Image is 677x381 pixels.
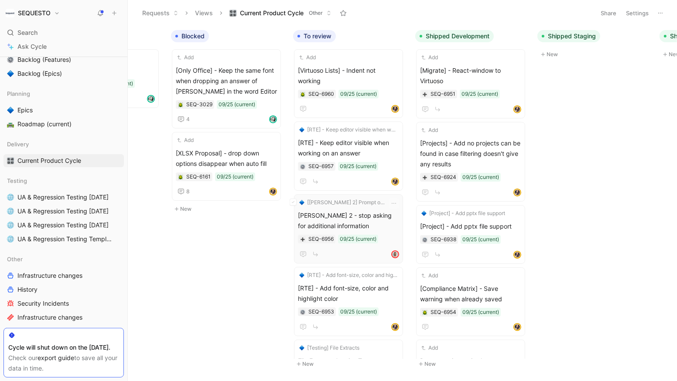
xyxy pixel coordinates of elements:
img: 🛣️ [7,121,14,128]
div: SEQ-6954 [431,308,456,317]
div: Search [3,26,124,39]
div: 09/25 (current) [340,307,377,316]
div: Planning🔷Epics🛣️Roadmap (current) [3,87,124,131]
div: OtherInfrastructure changesHistorySecurity IncidentsInfrastructure changesCustomer Data DeletionT... [3,253,124,366]
div: SEQ-6938 [431,235,456,244]
div: 09/25 (current) [462,235,499,244]
button: 8 [176,186,191,197]
button: Add [420,344,439,352]
span: Other [7,255,23,263]
span: Infrastructure changes [17,313,82,322]
button: ⚙️ [422,236,428,243]
div: 09/25 (current) [340,90,377,98]
div: Shipped StagingNew [534,26,656,64]
button: Share [597,7,620,19]
img: avatar [392,251,398,257]
button: 🔷 [5,105,16,115]
button: 🌐 [5,206,16,216]
a: Ask Cycle [3,40,124,53]
span: [Testing] File Extracts [307,344,359,352]
span: [Project] - Add pptx file support [420,221,521,232]
div: Delivery🎛️Current Product Cycle [3,138,124,167]
div: SEQ-6957 [308,162,334,171]
button: New [293,359,408,369]
img: 🔷 [299,273,304,278]
div: SEQ-6953 [308,307,334,316]
span: Search [17,27,38,38]
span: [XLSX Proposal] - drop down options disappear when auto fill [176,148,277,169]
span: Other [309,9,323,17]
a: Add[Projects] - Add no projects can be found in case filtering doesn't give any results09/25 (cur... [416,122,525,202]
span: 8 [186,189,190,194]
a: Add[Migrate] - React-window to Virtuoso09/25 (current)avatar [416,49,525,118]
div: SEQ-6951 [431,90,455,98]
div: ➕ [422,91,428,97]
button: ⚙️ [300,309,306,315]
button: 🪲 [300,91,306,97]
img: 🔷 [299,200,304,205]
span: Current Product Cycle [17,156,81,165]
a: 🌐UA & Regression Testing [DATE] [3,219,124,232]
button: 🪲 [178,101,184,108]
div: SEQ-6924 [431,173,456,182]
div: BlockedNew [168,26,290,219]
div: Other [3,253,124,266]
h1: SEQUESTO [18,9,51,17]
img: avatar [514,106,520,112]
img: ⚙️ [300,164,305,169]
button: Add [420,126,439,135]
img: 🔷 [421,211,427,216]
span: [RTE] - Keep editor visible when working on an answer [307,125,398,134]
div: Delivery [3,138,124,151]
button: 🔷[RTE] - Add font-size, color and highlight color [298,271,399,280]
a: 🌐UA & Regression Testing [DATE] [3,191,124,204]
div: 🪲 [178,174,184,180]
span: Testing [7,176,27,185]
img: 🔷 [299,127,304,132]
img: avatar [392,324,398,330]
a: History [3,283,124,296]
button: Add [176,53,195,62]
button: ⚙️ [5,54,16,65]
button: SEQUESTOSEQUESTO [3,7,62,19]
a: 🔷[[PERSON_NAME] 2] Prompt optimizations[PERSON_NAME] 2 - stop asking for additional information09... [294,194,403,263]
span: [RTE] - Add font-size, color and highlight color [307,271,398,280]
span: Shipped Staging [548,32,596,40]
div: Check our to save all your data in time. [8,353,119,374]
button: 🎛️ [5,155,16,166]
a: Add[Virtuoso Lists] - Indent not working09/25 (current)avatar [294,49,403,118]
img: 🪲 [300,92,305,97]
div: ➕ [422,174,428,180]
img: avatar [270,189,276,195]
button: 🎛️Current Product CycleOther [226,7,335,20]
span: Roadmap (current) [17,120,72,128]
a: 🎛️Current Product Cycle [3,154,124,167]
span: Customer Data Deletion [17,327,85,336]
img: ⚙️ [300,310,305,315]
span: 4 [186,117,190,122]
button: Add [420,271,439,280]
img: 🌐 [7,236,14,243]
div: SEQ-6161 [186,172,211,181]
button: Shipped Development [415,30,494,42]
div: SEQ-3029 [186,100,212,109]
img: 🌐 [7,208,14,215]
img: 🎛️ [229,10,236,17]
button: Add [298,53,317,62]
span: [Projects] - Add no projects can be found in case filtering doesn't give any results [420,138,521,169]
span: Backlog (Epics) [17,69,62,78]
div: 09/25 (current) [219,100,255,109]
span: Planning [7,89,30,98]
span: To review [304,32,332,40]
span: [Migrate] - React-window to Virtuoso [420,65,521,86]
button: 🌐 [5,234,16,244]
img: ⚙️ [422,237,427,243]
button: 🛣️ [5,119,16,129]
a: export guide [38,354,74,361]
a: Security Incidents [3,297,124,310]
a: Add[Compliance Matrix] - Save warning when already saved09/25 (current)avatar [416,267,525,336]
img: avatar [148,96,154,102]
div: Planning [3,87,124,100]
